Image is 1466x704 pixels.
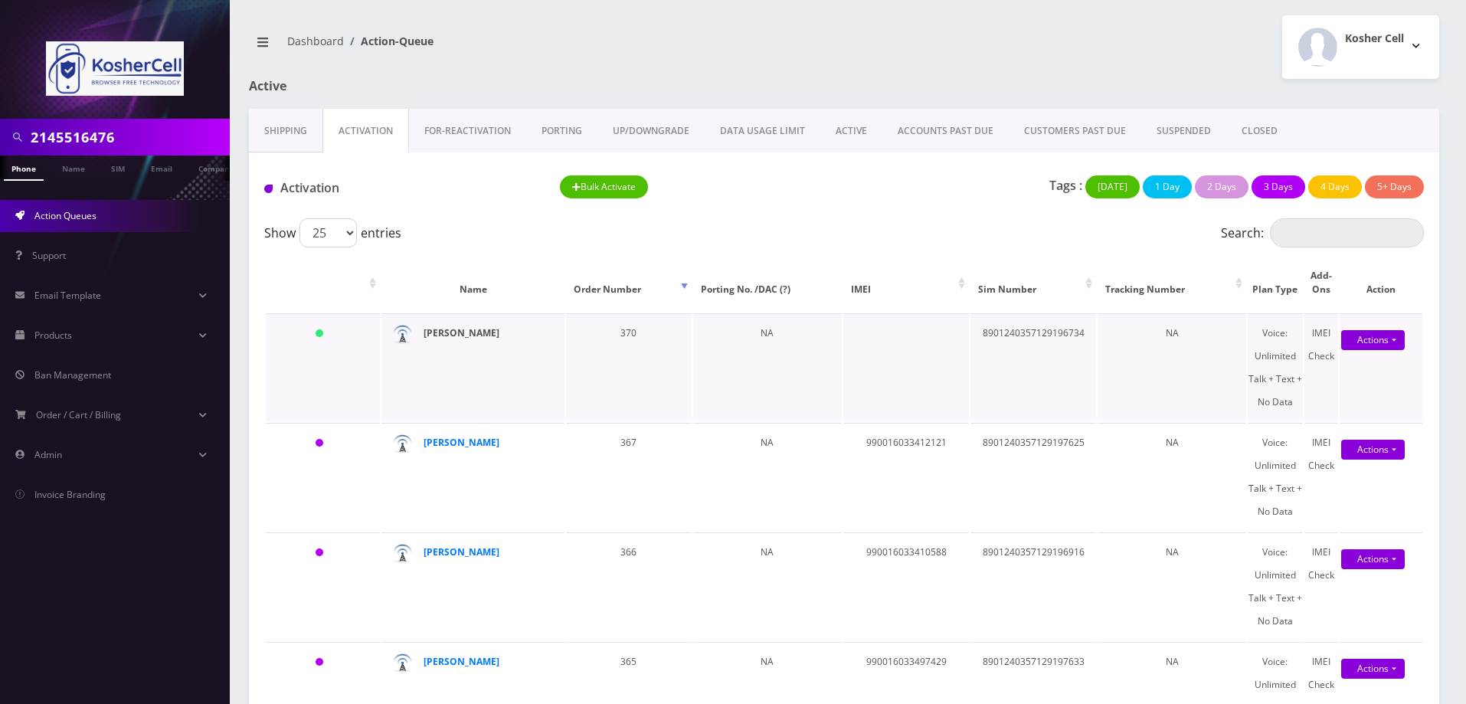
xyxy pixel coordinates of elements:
[1304,254,1338,312] th: Add-Ons
[34,289,101,302] span: Email Template
[1226,109,1293,153] a: CLOSED
[1304,423,1338,531] td: IMEI Check
[1009,109,1141,153] a: CUSTOMERS PAST DUE
[34,368,111,381] span: Ban Management
[1098,313,1246,421] td: NA
[1341,330,1405,350] a: Actions
[566,313,692,421] td: 370
[970,532,1096,640] td: 8901240357129196916
[970,313,1096,421] td: 8901240357129196734
[1143,175,1192,198] button: 1 Day
[1141,109,1226,153] a: SUSPENDED
[1248,431,1303,523] div: Voice: Unlimited Talk + Text + No Data
[1304,532,1338,640] td: IMEI Check
[566,423,692,531] td: 367
[344,33,434,49] li: Action-Queue
[882,109,1009,153] a: ACCOUNTS PAST DUE
[1098,532,1246,640] td: NA
[54,156,93,179] a: Name
[1341,659,1405,679] a: Actions
[560,175,648,198] button: Bulk Activate
[693,313,842,421] td: NA
[1341,440,1405,460] a: Actions
[4,156,44,181] a: Phone
[32,249,66,262] span: Support
[1098,423,1246,531] td: NA
[1248,254,1303,312] th: Plan Type
[191,156,242,179] a: Company
[1049,176,1082,195] p: Tags :
[424,326,499,339] a: [PERSON_NAME]
[103,156,133,179] a: SIM
[249,25,833,69] nav: breadcrumb
[264,185,273,193] img: Activation
[409,109,526,153] a: FOR-REActivation
[693,254,842,312] th: Porting No. /DAC (?)
[1340,254,1422,312] th: Action
[36,408,121,421] span: Order / Cart / Billing
[1195,175,1248,198] button: 2 Days
[970,423,1096,531] td: 8901240357129197625
[34,329,72,342] span: Products
[1248,541,1303,633] div: Voice: Unlimited Talk + Text + No Data
[1341,549,1405,569] a: Actions
[1365,175,1424,198] button: 5+ Days
[424,436,499,449] a: [PERSON_NAME]
[381,254,564,312] th: Name
[249,79,630,93] h1: Active
[843,254,969,312] th: IMEI: activate to sort column ascending
[1248,322,1303,414] div: Voice: Unlimited Talk + Text + No Data
[287,34,344,48] a: Dashboard
[1345,32,1404,45] h2: Kosher Cell
[46,41,184,96] img: KosherCell
[31,123,226,152] input: Search in Company
[322,109,409,153] a: Activation
[526,109,597,153] a: PORTING
[34,448,62,461] span: Admin
[249,109,322,153] a: Shipping
[705,109,820,153] a: DATA USAGE LIMIT
[143,156,180,179] a: Email
[1221,218,1424,247] label: Search:
[1085,175,1140,198] button: [DATE]
[266,254,380,312] th: : activate to sort column ascending
[1282,15,1439,79] button: Kosher Cell
[597,109,705,153] a: UP/DOWNGRADE
[264,181,537,195] h1: Activation
[820,109,882,153] a: ACTIVE
[1270,218,1424,247] input: Search:
[1252,175,1305,198] button: 3 Days
[843,423,969,531] td: 990016033412121
[424,655,499,668] a: [PERSON_NAME]
[693,423,842,531] td: NA
[970,254,1096,312] th: Sim Number: activate to sort column ascending
[299,218,357,247] select: Showentries
[34,488,106,501] span: Invoice Branding
[566,532,692,640] td: 366
[843,532,969,640] td: 990016033410588
[566,254,692,312] th: Order Number: activate to sort column ascending
[1098,254,1246,312] th: Tracking Number: activate to sort column ascending
[34,209,97,222] span: Action Queues
[693,532,842,640] td: NA
[424,545,499,558] a: [PERSON_NAME]
[1308,175,1362,198] button: 4 Days
[264,218,401,247] label: Show entries
[1304,313,1338,421] td: IMEI Check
